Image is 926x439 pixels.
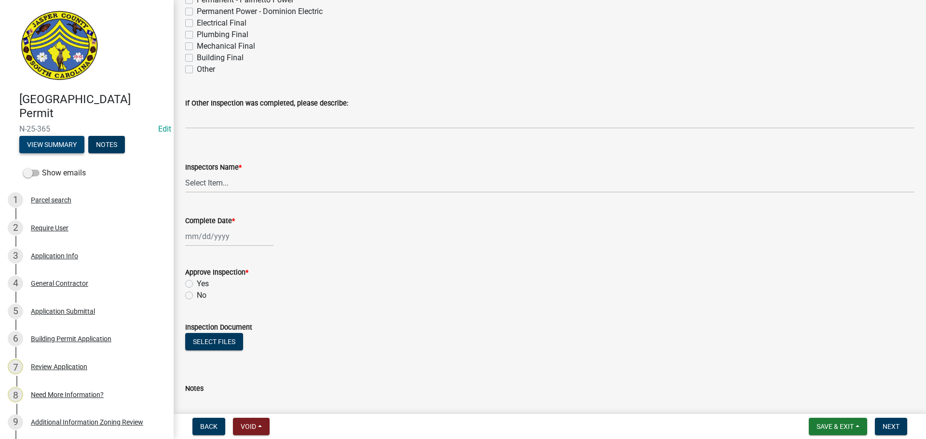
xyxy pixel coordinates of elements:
[192,418,225,435] button: Back
[31,197,71,203] div: Parcel search
[31,253,78,259] div: Application Info
[8,414,23,430] div: 9
[241,423,256,430] span: Void
[185,333,243,350] button: Select files
[197,17,246,29] label: Electrical Final
[19,93,166,120] h4: [GEOGRAPHIC_DATA] Permit
[8,276,23,291] div: 4
[197,278,209,290] label: Yes
[197,52,244,64] label: Building Final
[8,192,23,208] div: 1
[8,387,23,402] div: 8
[185,269,248,276] label: Approve Inspection
[23,167,86,179] label: Show emails
[8,248,23,264] div: 3
[31,280,88,287] div: General Contractor
[88,136,125,153] button: Notes
[8,304,23,319] div: 5
[8,220,23,236] div: 2
[233,418,270,435] button: Void
[185,100,348,107] label: If Other Inspection was completed, please describe:
[197,290,206,301] label: No
[19,136,84,153] button: View Summary
[158,124,171,133] wm-modal-confirm: Edit Application Number
[197,29,248,40] label: Plumbing Final
[185,324,252,331] label: Inspection Document
[197,64,215,75] label: Other
[88,141,125,149] wm-modal-confirm: Notes
[875,418,907,435] button: Next
[185,386,204,392] label: Notes
[817,423,854,430] span: Save & Exit
[8,331,23,346] div: 6
[185,218,235,225] label: Complete Date
[31,363,87,370] div: Review Application
[31,419,143,426] div: Additional Information Zoning Review
[8,359,23,374] div: 7
[158,124,171,133] a: Edit
[31,308,95,315] div: Application Submittal
[197,6,323,17] label: Permanent Power - Dominion Electric
[19,141,84,149] wm-modal-confirm: Summary
[31,225,68,231] div: Require User
[31,335,111,342] div: Building Permit Application
[883,423,899,430] span: Next
[200,423,218,430] span: Back
[185,164,242,171] label: Inspectors Name
[197,40,255,52] label: Mechanical Final
[31,391,104,398] div: Need More Information?
[185,226,273,246] input: mm/dd/yyyy
[19,10,100,82] img: Jasper County, South Carolina
[19,124,154,133] span: N-25-365
[809,418,867,435] button: Save & Exit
